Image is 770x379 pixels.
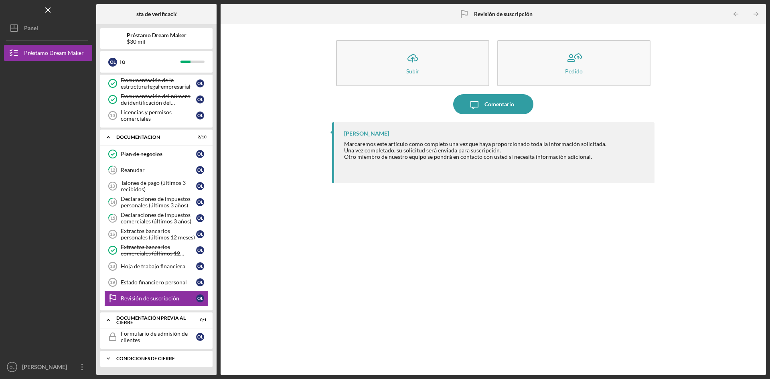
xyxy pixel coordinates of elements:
[197,280,201,285] font: O
[104,146,209,162] a: Plan de negociosOL
[132,10,181,17] font: Lista de verificación
[110,216,115,221] tspan: 15
[197,151,201,156] font: O
[121,179,186,193] font: Talones de pago (últimos 3 recibidos)
[121,77,190,90] font: Documentación de la estructura legal empresarial
[127,32,186,39] font: Préstamo Dream Maker
[121,227,195,241] font: Extractos bancarios personales (últimos 12 meses)
[24,49,84,56] font: Préstamo Dream Maker
[197,296,201,301] font: O
[453,94,533,114] button: Comentario
[344,130,389,137] font: [PERSON_NAME]
[197,113,201,118] font: O
[121,243,184,263] font: Extractos bancarios comerciales (últimos 12 meses)
[197,334,201,339] font: O
[200,317,203,322] font: 0
[22,363,67,370] font: [PERSON_NAME]
[201,199,203,205] font: L
[197,247,201,253] font: O
[201,151,203,156] font: L
[104,290,209,306] a: Revisión de suscripciónOL
[104,242,209,258] a: Extractos bancarios comerciales (últimos 12 meses)OL
[121,93,190,112] font: Documentación del número de identificación del empleador del IRS
[201,167,203,172] font: L
[110,184,115,188] tspan: 13
[565,68,583,75] font: Pedido
[201,113,203,118] font: L
[203,317,204,322] font: /
[201,215,203,221] font: L
[110,280,115,285] tspan: 19
[127,38,146,45] font: $30 mil
[201,81,203,86] font: L
[104,162,209,178] a: 12ReanudarOL
[110,113,115,118] tspan: 10
[406,68,419,75] font: Subir
[104,178,209,194] a: 13Talones de pago (últimos 3 recibidos)OL
[110,200,115,205] tspan: 14
[4,20,92,36] button: Panel
[110,264,115,269] tspan: 18
[201,231,203,237] font: L
[484,101,514,107] font: Comentario
[200,134,202,139] font: /
[121,150,162,157] font: Plan de negocios
[104,75,209,91] a: Documentación de la estructura legal empresarialOL
[113,59,116,65] font: L
[116,355,175,361] font: Condiciones de cierre
[104,329,209,345] a: Formulario de admisión de clientesOL
[201,296,203,301] font: L
[201,334,203,339] font: L
[197,167,201,172] font: O
[121,211,191,225] font: Declaraciones de impuestos comerciales (últimos 3 años)
[197,215,201,221] font: O
[121,166,145,173] font: Reanudar
[10,365,15,369] text: OL
[197,199,201,205] font: O
[104,91,209,107] a: Documentación del número de identificación del empleador del IRSOL
[104,210,209,226] a: 15Declaraciones de impuestos comerciales (últimos 3 años)OL
[344,140,606,147] font: Marcaremos este artículo como completo una vez que haya proporcionado toda la información solicit...
[104,107,209,124] a: 10Licencias y permisos comercialesOL
[201,183,203,188] font: L
[336,40,489,86] button: Subir
[24,24,38,31] font: Panel
[202,134,207,139] font: 10
[201,247,203,253] font: L
[197,81,201,86] font: O
[110,232,115,237] tspan: 16
[116,315,186,326] font: Documentación previa al cierre
[104,226,209,242] a: 16Extractos bancarios personales (últimos 12 meses)OL
[497,40,650,86] button: Pedido
[201,263,203,269] font: L
[116,134,160,140] font: Documentación
[201,280,203,285] font: L
[4,359,92,375] button: OL[PERSON_NAME]
[121,330,188,343] font: Formulario de admisión de clientes
[198,134,200,139] font: 2
[197,263,201,269] font: O
[110,168,115,173] tspan: 12
[104,194,209,210] a: 14Declaraciones de impuestos personales (últimos 3 años)OL
[197,183,201,188] font: O
[201,97,203,102] font: L
[121,279,187,286] font: Estado financiero personal
[104,274,209,290] a: 19Estado financiero personalOL
[197,97,201,102] font: O
[121,295,179,302] font: Revisión de suscripción
[121,195,190,209] font: Declaraciones de impuestos personales (últimos 3 años)
[121,263,185,270] font: Hoja de trabajo financiera
[344,147,501,154] font: Una vez completado, su solicitud será enviada para suscripción.
[204,317,207,322] font: 1
[104,258,209,274] a: 18Hoja de trabajo financieraOL
[474,10,533,17] font: Revisión de suscripción
[119,58,125,65] font: Tú
[121,109,172,122] font: Licencias y permisos comerciales
[344,153,592,160] font: Otro miembro de nuestro equipo se pondrá en contacto con usted si necesita información adicional.
[110,59,113,65] font: O
[4,45,92,61] button: Préstamo Dream Maker
[197,231,201,237] font: O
